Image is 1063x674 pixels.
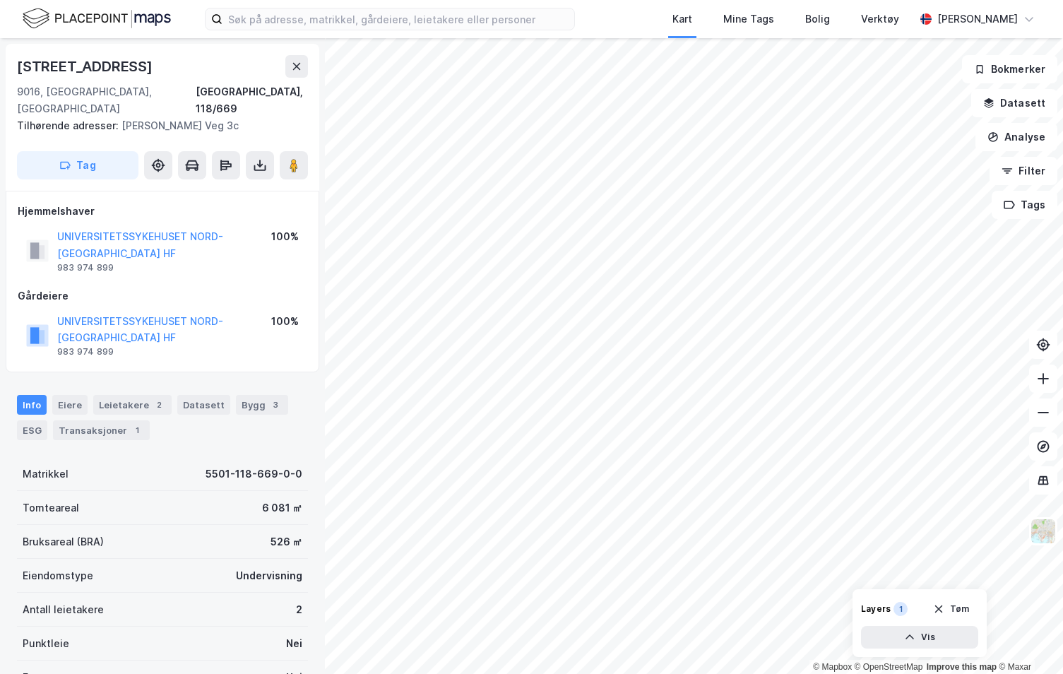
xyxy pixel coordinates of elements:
[23,567,93,584] div: Eiendomstype
[17,395,47,415] div: Info
[962,55,1057,83] button: Bokmerker
[57,346,114,357] div: 983 974 899
[17,119,121,131] span: Tilhørende adresser:
[893,602,908,616] div: 1
[286,635,302,652] div: Nei
[861,626,978,649] button: Vis
[861,11,899,28] div: Verktøy
[927,662,997,672] a: Improve this map
[177,395,230,415] div: Datasett
[992,606,1063,674] iframe: Chat Widget
[17,55,155,78] div: [STREET_ADDRESS]
[992,191,1057,219] button: Tags
[17,420,47,440] div: ESG
[57,262,114,273] div: 983 974 899
[52,395,88,415] div: Eiere
[924,598,978,620] button: Tøm
[805,11,830,28] div: Bolig
[990,157,1057,185] button: Filter
[23,499,79,516] div: Tomteareal
[196,83,308,117] div: [GEOGRAPHIC_DATA], 118/669
[18,203,307,220] div: Hjemmelshaver
[975,123,1057,151] button: Analyse
[271,228,299,245] div: 100%
[268,398,283,412] div: 3
[296,601,302,618] div: 2
[271,313,299,330] div: 100%
[861,603,891,615] div: Layers
[236,395,288,415] div: Bygg
[17,117,297,134] div: [PERSON_NAME] Veg 3c
[93,395,172,415] div: Leietakere
[262,499,302,516] div: 6 081 ㎡
[17,83,196,117] div: 9016, [GEOGRAPHIC_DATA], [GEOGRAPHIC_DATA]
[971,89,1057,117] button: Datasett
[53,420,150,440] div: Transaksjoner
[937,11,1018,28] div: [PERSON_NAME]
[723,11,774,28] div: Mine Tags
[271,533,302,550] div: 526 ㎡
[236,567,302,584] div: Undervisning
[23,635,69,652] div: Punktleie
[23,533,104,550] div: Bruksareal (BRA)
[222,8,574,30] input: Søk på adresse, matrikkel, gårdeiere, leietakere eller personer
[813,662,852,672] a: Mapbox
[992,606,1063,674] div: Kontrollprogram for chat
[17,151,138,179] button: Tag
[855,662,923,672] a: OpenStreetMap
[23,466,69,483] div: Matrikkel
[1030,518,1057,545] img: Z
[18,288,307,305] div: Gårdeiere
[23,601,104,618] div: Antall leietakere
[23,6,171,31] img: logo.f888ab2527a4732fd821a326f86c7f29.svg
[672,11,692,28] div: Kart
[152,398,166,412] div: 2
[130,423,144,437] div: 1
[206,466,302,483] div: 5501-118-669-0-0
